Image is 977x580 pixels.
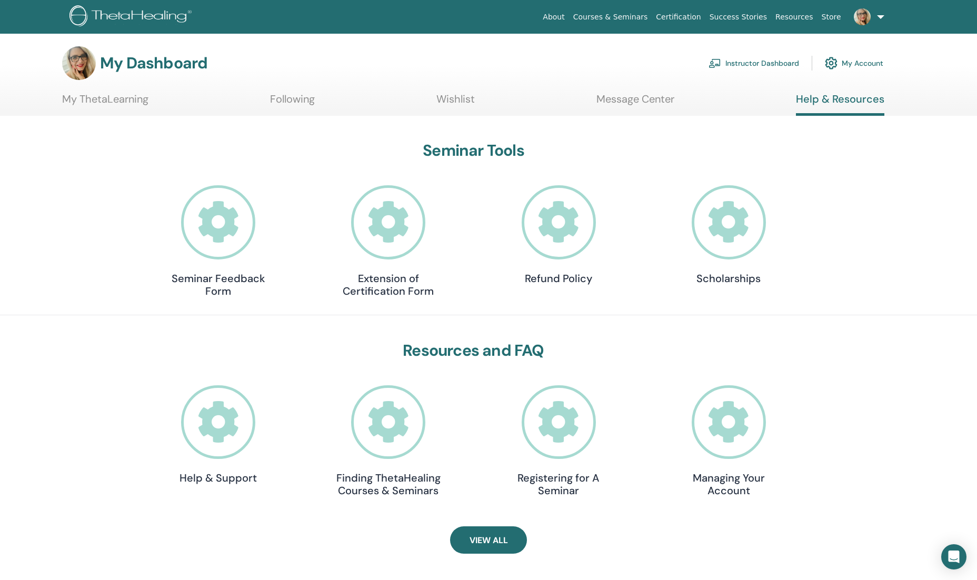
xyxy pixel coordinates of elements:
a: Extension of Certification Form [336,185,441,297]
a: Registering for A Seminar [506,385,611,497]
h4: Refund Policy [506,272,611,285]
h3: Resources and FAQ [166,341,782,360]
h4: Managing Your Account [676,472,781,497]
img: cog.svg [825,54,838,72]
h4: Help & Support [166,472,271,484]
a: Instructor Dashboard [709,52,799,75]
img: logo.png [69,5,195,29]
h3: My Dashboard [100,54,207,73]
a: Store [818,7,845,27]
a: Seminar Feedback Form [166,185,271,297]
a: Scholarships [676,185,781,285]
a: View All [450,526,527,554]
span: View All [470,535,508,546]
a: Following [270,93,315,113]
a: Certification [652,7,705,27]
a: Message Center [596,93,674,113]
h4: Registering for A Seminar [506,472,611,497]
a: Resources [771,7,818,27]
h4: Extension of Certification Form [336,272,441,297]
a: About [539,7,569,27]
a: Success Stories [705,7,771,27]
a: My ThetaLearning [62,93,148,113]
div: Open Intercom Messenger [941,544,966,569]
a: My Account [825,52,883,75]
img: default.jpg [854,8,871,25]
a: Courses & Seminars [569,7,652,27]
h4: Finding ThetaHealing Courses & Seminars [336,472,441,497]
h3: Seminar Tools [166,141,782,160]
img: default.jpg [62,46,96,80]
a: Help & Resources [796,93,884,116]
a: Managing Your Account [676,385,781,497]
a: Refund Policy [506,185,611,285]
a: Wishlist [436,93,475,113]
h4: Scholarships [676,272,781,285]
h4: Seminar Feedback Form [166,272,271,297]
a: Finding ThetaHealing Courses & Seminars [336,385,441,497]
img: chalkboard-teacher.svg [709,58,721,68]
a: Help & Support [166,385,271,485]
